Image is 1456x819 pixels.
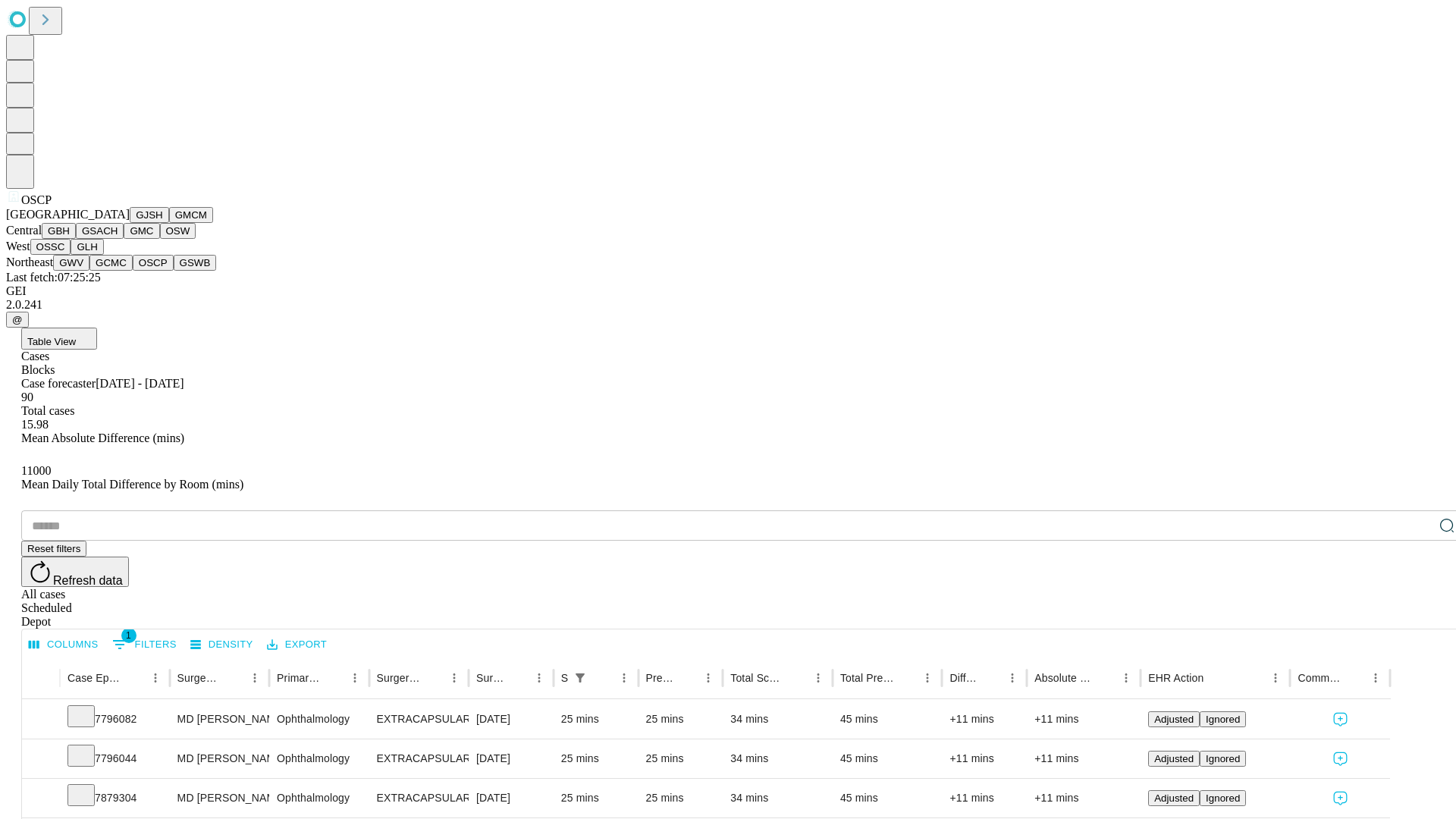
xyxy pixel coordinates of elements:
div: Ophthalmology [277,700,361,739]
div: Absolute Difference [1034,672,1093,684]
button: Table View [21,328,97,350]
div: EXTRACAPSULAR CATARACT REMOVAL WITH [MEDICAL_DATA] [377,779,461,817]
span: Mean Absolute Difference (mins) [21,431,184,444]
div: 25 mins [646,779,716,817]
div: Ophthalmology [277,739,361,778]
span: Mean Daily Total Difference by Room (mins) [21,478,243,491]
span: [DATE] - [DATE] [96,377,184,390]
div: MD [PERSON_NAME] [PERSON_NAME] [177,779,262,817]
button: Menu [244,667,265,689]
button: Adjusted [1148,711,1200,727]
button: Menu [808,667,829,689]
button: Sort [676,667,698,689]
button: Sort [507,667,529,689]
div: Primary Service [277,672,321,684]
button: Expand [30,707,52,733]
span: [GEOGRAPHIC_DATA] [6,208,130,221]
div: Predicted In Room Duration [646,672,676,684]
div: 45 mins [840,779,935,817]
div: 25 mins [561,779,631,817]
div: 7796044 [67,739,162,778]
div: +11 mins [1034,739,1133,778]
button: OSCP [133,255,174,271]
div: Total Predicted Duration [840,672,895,684]
span: Ignored [1206,753,1240,764]
div: +11 mins [949,779,1019,817]
div: 34 mins [730,739,825,778]
button: GSACH [76,223,124,239]
span: 90 [21,391,33,403]
button: GWV [53,255,89,271]
button: Sort [223,667,244,689]
div: 25 mins [561,739,631,778]
div: 25 mins [646,700,716,739]
div: [DATE] [476,700,546,739]
button: Menu [529,667,550,689]
span: Adjusted [1154,753,1194,764]
button: GLH [71,239,103,255]
button: Adjusted [1148,790,1200,806]
button: Sort [1205,667,1226,689]
div: Surgeon Name [177,672,221,684]
button: Menu [1002,667,1023,689]
button: GMC [124,223,159,239]
button: GMCM [169,207,213,223]
span: Last fetch: 07:25:25 [6,271,101,284]
div: MD [PERSON_NAME] [PERSON_NAME] [177,700,262,739]
button: Sort [1094,667,1116,689]
div: +11 mins [1034,700,1133,739]
span: 11000 [21,464,51,477]
button: Sort [1344,667,1365,689]
div: 2.0.241 [6,298,1450,312]
div: Comments [1298,672,1341,684]
button: Menu [613,667,635,689]
div: Scheduled In Room Duration [561,672,568,684]
button: Menu [145,667,166,689]
button: Menu [698,667,719,689]
button: Sort [124,667,145,689]
div: 7879304 [67,779,162,817]
span: Refresh data [53,574,123,587]
button: GCMC [89,255,133,271]
span: 1 [121,628,136,643]
button: Sort [323,667,344,689]
button: Sort [786,667,808,689]
div: 45 mins [840,700,935,739]
span: Case forecaster [21,377,96,390]
button: Ignored [1200,711,1246,727]
div: Surgery Date [476,672,506,684]
button: GJSH [130,207,169,223]
button: @ [6,312,29,328]
button: Menu [444,667,465,689]
div: 34 mins [730,700,825,739]
span: Ignored [1206,792,1240,804]
button: Ignored [1200,751,1246,767]
span: Central [6,224,42,237]
button: Expand [30,746,52,773]
button: OSW [160,223,196,239]
button: Ignored [1200,790,1246,806]
div: [DATE] [476,739,546,778]
button: Sort [981,667,1002,689]
span: OSCP [21,193,52,206]
div: 25 mins [561,700,631,739]
div: 45 mins [840,739,935,778]
div: 1 active filter [570,667,591,689]
button: GSWB [174,255,217,271]
button: Expand [30,786,52,812]
button: Sort [422,667,444,689]
button: GBH [42,223,76,239]
span: @ [12,314,23,325]
div: Total Scheduled Duration [730,672,785,684]
div: Ophthalmology [277,779,361,817]
div: +11 mins [949,700,1019,739]
div: GEI [6,284,1450,298]
span: West [6,240,30,253]
button: Show filters [570,667,591,689]
div: [DATE] [476,779,546,817]
button: Show filters [108,632,180,657]
span: Table View [27,336,76,347]
button: Adjusted [1148,751,1200,767]
div: +11 mins [949,739,1019,778]
span: Reset filters [27,543,80,554]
